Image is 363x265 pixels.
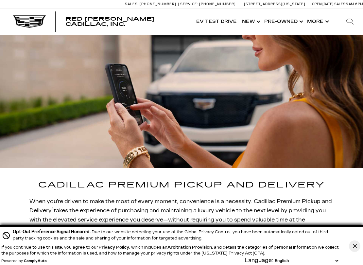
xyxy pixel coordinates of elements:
span: [PHONE_NUMBER] [199,2,236,6]
p: If you continue to use this site, you agree to our , which includes an , and details the categori... [1,245,339,256]
sup: 1 [52,207,54,211]
a: [STREET_ADDRESS][US_STATE] [244,2,305,6]
a: Privacy Policy [98,245,129,250]
h1: Cadillac Premium Pickup and Delivery [29,179,334,192]
span: Opt-Out Preference Signal Honored . [13,229,92,235]
span: Sales: [125,2,139,6]
a: ComplyAuto [24,259,47,263]
a: Pre-Owned [262,9,304,35]
img: Cadillac Dark Logo with Cadillac White Text [13,15,46,28]
button: Close Button [349,240,360,252]
span: [PHONE_NUMBER] [140,2,176,6]
div: Powered by [1,259,47,263]
p: When you’re driven to make the most of every moment, convenience is a necessity. Cadillac Premium... [29,197,334,234]
span: Red [PERSON_NAME] Cadillac, Inc. [65,16,155,27]
a: Red [PERSON_NAME] Cadillac, Inc. [65,16,187,27]
strong: Arbitration Provision [167,245,212,250]
div: Language: [245,258,273,263]
span: 9 AM-6 PM [346,2,363,6]
a: Sales: [PHONE_NUMBER] [125,2,178,6]
div: Due to our website detecting your use of the Global Privacy Control, you have been automatically ... [13,228,340,241]
a: New [239,9,262,35]
span: Sales: [334,2,346,6]
span: Service: [180,2,198,6]
select: Language Select [273,258,340,264]
button: More [304,9,330,35]
a: EV Test Drive [194,9,239,35]
a: Service: [PHONE_NUMBER] [178,2,237,6]
span: Open [DATE] [312,2,334,6]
